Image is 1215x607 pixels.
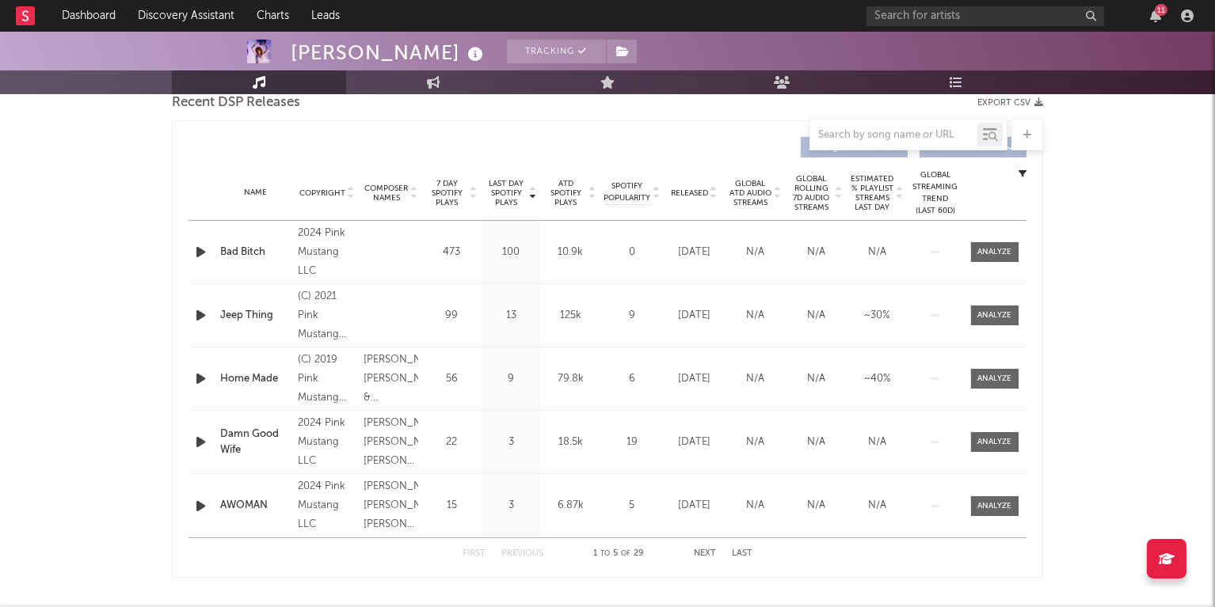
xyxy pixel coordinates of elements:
div: 1 5 29 [575,544,662,563]
div: 13 [486,308,537,324]
div: N/A [851,434,904,450]
input: Search for artists [866,6,1104,26]
div: 100 [486,245,537,260]
button: Tracking [507,40,606,63]
div: 6 [604,371,660,387]
span: Composer Names [364,184,409,203]
div: 11 [1155,4,1167,16]
div: 6.87k [545,498,596,514]
span: to [600,550,610,557]
div: [DATE] [668,245,721,260]
div: N/A [790,371,843,387]
button: Previous [501,549,543,558]
div: (C) 2021 Pink Mustang LLC [298,287,356,344]
span: Spotify Popularity [604,180,651,204]
div: 3 [486,434,537,450]
span: 7 Day Spotify Plays [426,179,468,207]
div: 2024 Pink Mustang LLC [298,477,356,534]
div: 9 [604,308,660,324]
div: Name [220,187,290,199]
a: Home Made [220,371,290,387]
div: 18.5k [545,434,596,450]
div: [DATE] [668,498,721,514]
div: [PERSON_NAME] [291,40,487,66]
div: N/A [851,498,904,514]
div: 10.9k [545,245,596,260]
div: (C) 2019 Pink Mustang LLC [298,351,356,408]
div: N/A [729,371,782,387]
div: 2024 Pink Mustang LLC [298,414,356,471]
button: 11 [1150,9,1161,22]
span: ATD Spotify Plays [545,179,587,207]
div: ~ 30 % [851,308,904,324]
div: [PERSON_NAME], [PERSON_NAME], [PERSON_NAME] & [PERSON_NAME] [364,477,418,534]
div: 125k [545,308,596,324]
a: AWOMAN [220,498,290,514]
div: 473 [426,245,478,260]
span: Last Day Spotify Plays [486,179,528,207]
span: of [621,550,630,557]
div: N/A [851,245,904,260]
div: N/A [729,498,782,514]
a: Damn Good Wife [220,427,290,457]
div: N/A [729,308,782,324]
div: N/A [790,498,843,514]
a: Bad Bitch [220,245,290,260]
button: Next [694,549,716,558]
div: 0 [604,245,660,260]
div: N/A [790,434,843,450]
div: [DATE] [668,371,721,387]
span: Global Rolling 7D Audio Streams [790,174,833,212]
div: 2024 Pink Mustang LLC [298,224,356,281]
span: Estimated % Playlist Streams Last Day [851,174,894,212]
div: 19 [604,434,660,450]
div: 99 [426,308,478,324]
div: 9 [486,371,537,387]
button: First [463,549,486,558]
div: [DATE] [668,308,721,324]
div: N/A [790,308,843,324]
div: [PERSON_NAME], [PERSON_NAME] & [PERSON_NAME] [364,351,418,408]
div: 56 [426,371,478,387]
div: N/A [729,245,782,260]
span: Recent DSP Releases [172,93,300,112]
div: N/A [790,245,843,260]
button: Last [732,549,752,558]
a: Jeep Thing [220,308,290,324]
div: [DATE] [668,434,721,450]
div: [PERSON_NAME], [PERSON_NAME], [PERSON_NAME] & [PERSON_NAME] [364,414,418,471]
div: 5 [604,498,660,514]
div: 79.8k [545,371,596,387]
input: Search by song name or URL [810,129,977,142]
div: Global Streaming Trend (Last 60D) [912,169,959,217]
div: 22 [426,434,478,450]
div: 3 [486,498,537,514]
div: 15 [426,498,478,514]
div: ~ 40 % [851,371,904,387]
span: Copyright [299,188,345,198]
span: Released [671,188,708,198]
button: Export CSV [977,98,1043,108]
div: N/A [729,434,782,450]
span: Global ATD Audio Streams [729,179,772,207]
